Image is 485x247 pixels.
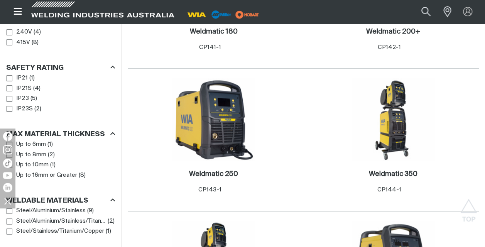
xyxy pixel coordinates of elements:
h2: Weldmatic 350 [369,171,417,178]
ul: Max Material Thickness [7,139,115,180]
a: Up to 8mm [7,150,46,160]
span: IP23S [16,105,33,113]
a: IP21 [7,73,28,83]
div: Safety Rating [6,63,115,73]
a: Steel/Stainless/Titanium/Copper [7,226,104,237]
h3: Weldable Materials [6,196,88,205]
a: Weldmatic 350 [369,170,417,179]
a: Up to 16mm or Greater [7,170,77,181]
h3: Safety Rating [6,64,64,73]
span: ( 1 ) [106,227,111,236]
span: Steel/Aluminium/Stainless [16,206,86,215]
a: Up to 10mm [7,160,49,170]
img: TikTok [3,159,12,168]
span: CP142-1 [378,44,401,50]
img: YouTube [3,172,12,179]
span: 240V [16,28,32,37]
div: Max Material Thickness [6,129,115,139]
span: ( 2 ) [108,217,115,226]
img: Facebook [3,132,12,141]
a: IP21S [7,83,32,94]
a: Weldmatic 250 [189,170,238,179]
a: 415V [7,37,30,48]
span: ( 8 ) [79,171,86,180]
div: Weldable Materials [6,195,115,206]
img: hide socials [1,195,14,208]
span: IP21 [16,74,28,83]
a: Steel/Aluminium/Stainless [7,206,86,216]
span: CP144-1 [377,187,401,193]
span: ( 2 ) [48,151,55,159]
img: Weldmatic 350 [352,78,434,161]
button: Scroll to top [460,199,477,216]
ul: Power Voltage [7,27,115,47]
a: Up to 6mm [7,139,46,150]
a: Weldmatic 180 [190,27,238,36]
ul: Weldable Materials [7,206,115,237]
span: 415V [16,38,30,47]
img: LinkedIn [3,183,12,192]
span: IP21S [16,84,32,93]
a: IP23 [7,93,29,104]
span: ( 9 ) [87,206,94,215]
h3: Max Material Thickness [6,130,105,139]
h2: Weldmatic 200+ [366,28,420,35]
span: CP143-1 [198,187,221,193]
a: IP23S [7,104,33,114]
img: miller [233,9,261,20]
span: ( 8 ) [32,38,39,47]
h2: Weldmatic 180 [190,28,238,35]
span: ( 4 ) [34,28,41,37]
button: Search products [413,3,439,20]
span: ( 1 ) [47,140,53,149]
span: Steel/Stainless/Titanium/Copper [16,227,104,236]
h2: Weldmatic 250 [189,171,238,178]
a: 240V [7,27,32,37]
span: ( 1 ) [50,161,56,169]
span: ( 4 ) [33,84,41,93]
span: Up to 8mm [16,151,46,159]
img: Instagram [3,145,12,154]
a: Steel/Aluminium/Stainless/Titanium/Copper [7,216,106,227]
span: Up to 10mm [16,161,49,169]
input: Product name or item number... [403,3,439,20]
img: Weldmatic 250 [172,78,255,161]
a: Weldmatic 200+ [366,27,420,36]
span: Up to 16mm or Greater [16,171,77,180]
span: Steel/Aluminium/Stainless/Titanium/Copper [16,217,106,226]
a: miller [233,12,261,17]
span: ( 2 ) [34,105,41,113]
ul: Safety Rating [7,73,115,114]
span: ( 1 ) [29,74,35,83]
span: IP23 [16,94,29,103]
span: ( 5 ) [30,94,37,103]
span: Up to 6mm [16,140,46,149]
span: CP141-1 [199,44,221,50]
